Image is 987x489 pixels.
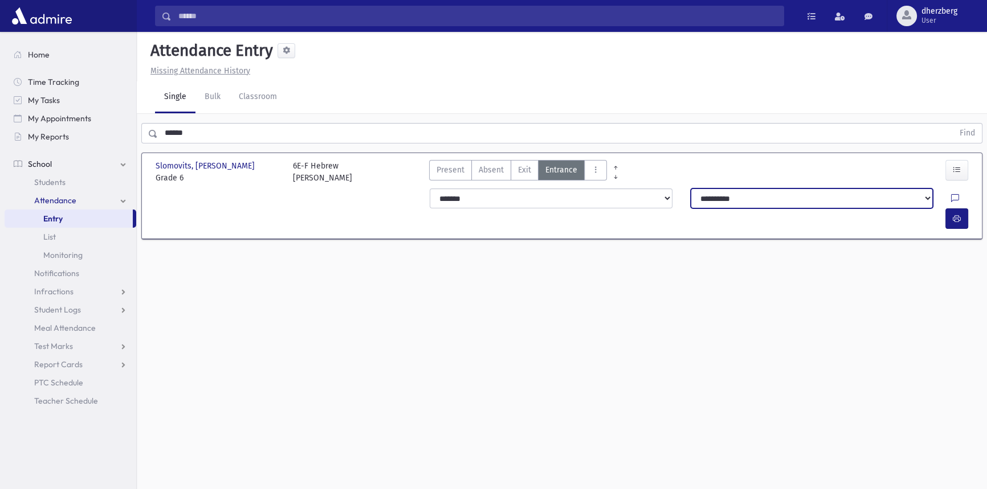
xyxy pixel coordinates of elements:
span: Time Tracking [28,77,79,87]
a: List [5,228,136,246]
a: Infractions [5,282,136,301]
a: Test Marks [5,337,136,355]
span: Attendance [34,195,76,206]
div: 6E-F Hebrew [PERSON_NAME] [293,160,352,184]
span: dherzberg [921,7,957,16]
a: Entry [5,209,133,228]
a: Students [5,173,136,191]
a: Student Logs [5,301,136,319]
a: My Reports [5,128,136,146]
a: Teacher Schedule [5,392,136,410]
span: Grade 6 [156,172,282,184]
a: Time Tracking [5,73,136,91]
button: Find [953,124,982,143]
img: AdmirePro [9,5,75,27]
a: Missing Attendance History [146,66,250,76]
span: Exit [518,164,531,176]
span: PTC Schedule [34,377,83,388]
span: User [921,16,957,25]
span: Notifications [34,268,79,278]
input: Search [172,6,784,26]
span: Present [437,164,464,176]
div: AttTypes [429,160,607,184]
span: Student Logs [34,305,81,315]
a: Single [155,81,195,113]
u: Missing Attendance History [150,66,250,76]
a: Classroom [230,81,286,113]
a: My Appointments [5,109,136,128]
span: Entrance [545,164,577,176]
span: School [28,159,52,169]
span: Monitoring [43,250,83,260]
span: Slomovits, [PERSON_NAME] [156,160,257,172]
span: Meal Attendance [34,323,96,333]
a: Report Cards [5,355,136,373]
a: My Tasks [5,91,136,109]
a: Bulk [195,81,230,113]
span: Home [28,50,50,60]
span: Teacher Schedule [34,396,98,406]
span: Test Marks [34,341,73,351]
span: Infractions [34,286,74,297]
span: Students [34,177,66,187]
h5: Attendance Entry [146,41,273,60]
span: Absent [479,164,504,176]
a: Attendance [5,191,136,209]
span: List [43,232,56,242]
a: Notifications [5,264,136,282]
span: Report Cards [34,359,83,369]
span: My Appointments [28,113,91,124]
a: Home [5,46,136,64]
a: Meal Attendance [5,319,136,337]
a: School [5,155,136,173]
a: Monitoring [5,246,136,264]
span: My Tasks [28,95,60,105]
span: My Reports [28,132,69,142]
span: Entry [43,213,63,224]
a: PTC Schedule [5,373,136,392]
